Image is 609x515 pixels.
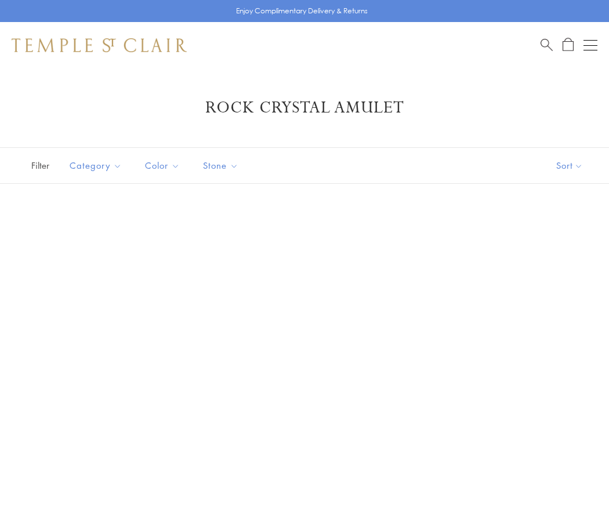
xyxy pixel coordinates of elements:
[563,38,574,52] a: Open Shopping Bag
[12,38,187,52] img: Temple St. Clair
[236,5,368,17] p: Enjoy Complimentary Delivery & Returns
[29,97,580,118] h1: Rock Crystal Amulet
[583,38,597,52] button: Open navigation
[64,158,130,173] span: Category
[541,38,553,52] a: Search
[136,153,188,179] button: Color
[530,148,609,183] button: Show sort by
[61,153,130,179] button: Category
[139,158,188,173] span: Color
[197,158,247,173] span: Stone
[194,153,247,179] button: Stone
